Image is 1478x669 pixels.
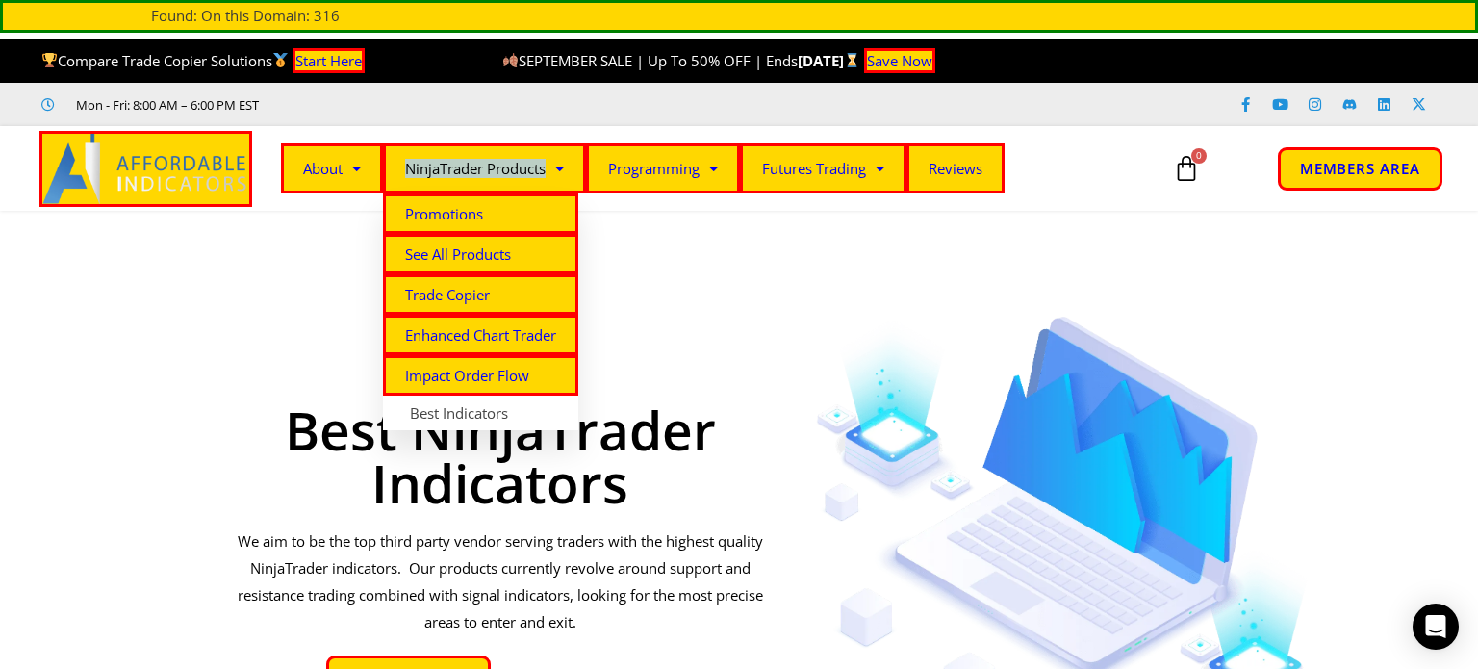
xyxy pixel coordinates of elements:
[383,193,578,234] a: Promotions
[383,193,578,430] ul: NinjaTrader Products
[293,48,365,73] a: Start Here
[503,53,518,67] img: 🍂
[740,143,906,193] a: Futures Trading
[42,134,249,203] img: LogoAI | Affordable Indicators – NinjaTrader
[864,48,935,73] a: Save Now
[383,396,578,430] a: Best Indicators
[71,93,259,116] span: Mon - Fri: 8:00 AM – 6:00 PM EST
[383,274,578,315] a: Trade Copier
[383,234,578,274] a: See All Products
[586,143,740,193] a: Programming
[383,143,586,193] a: NinjaTrader Products
[1278,147,1442,191] a: MEMBERS AREA
[906,143,1005,193] a: Reviews
[502,51,798,70] span: SEPTEMBER SALE | Up To 50% OFF | Ends
[383,355,578,396] a: Impact Order Flow
[41,51,365,70] span: Compare Trade Copier Solutions
[273,53,288,67] img: 🥇
[234,403,766,509] h1: Best NinjaTrader Indicators
[286,95,574,115] iframe: Customer reviews powered by Trustpilot
[281,143,383,193] a: About
[1191,148,1207,164] span: 0
[42,53,57,67] img: 🏆
[281,143,1154,193] nav: Menu
[1144,141,1229,196] a: 0
[383,315,578,355] a: Enhanced Chart Trader
[798,51,864,70] strong: [DATE]
[1413,604,1459,650] div: Open Intercom Messenger
[845,53,859,67] img: ⌛
[234,528,766,635] p: We aim to be the top third party vendor serving traders with the highest quality NinjaTrader indi...
[1300,162,1420,176] span: MEMBERS AREA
